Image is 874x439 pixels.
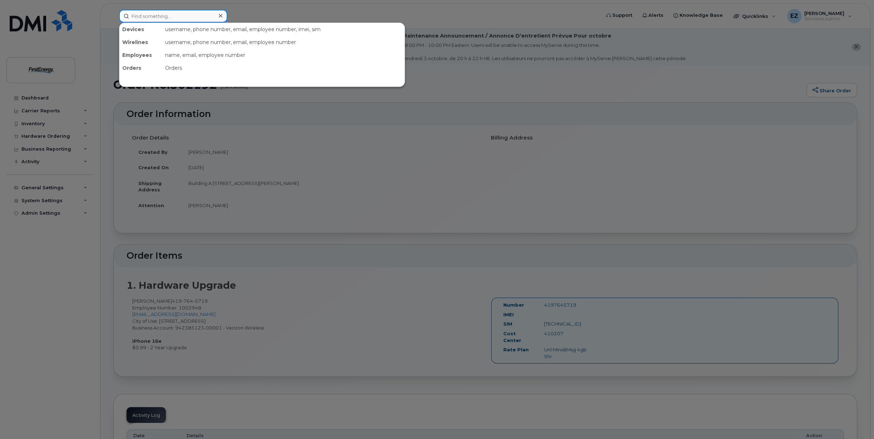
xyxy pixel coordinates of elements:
div: Orders [162,62,405,74]
iframe: Messenger Launcher [843,408,869,434]
div: name, email, employee number [162,49,405,62]
div: username, phone number, email, employee number, imei, sim [162,23,405,36]
div: Devices [119,23,162,36]
div: Wirelines [119,36,162,49]
div: Orders [119,62,162,74]
div: username, phone number, email, employee number [162,36,405,49]
div: Employees [119,49,162,62]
